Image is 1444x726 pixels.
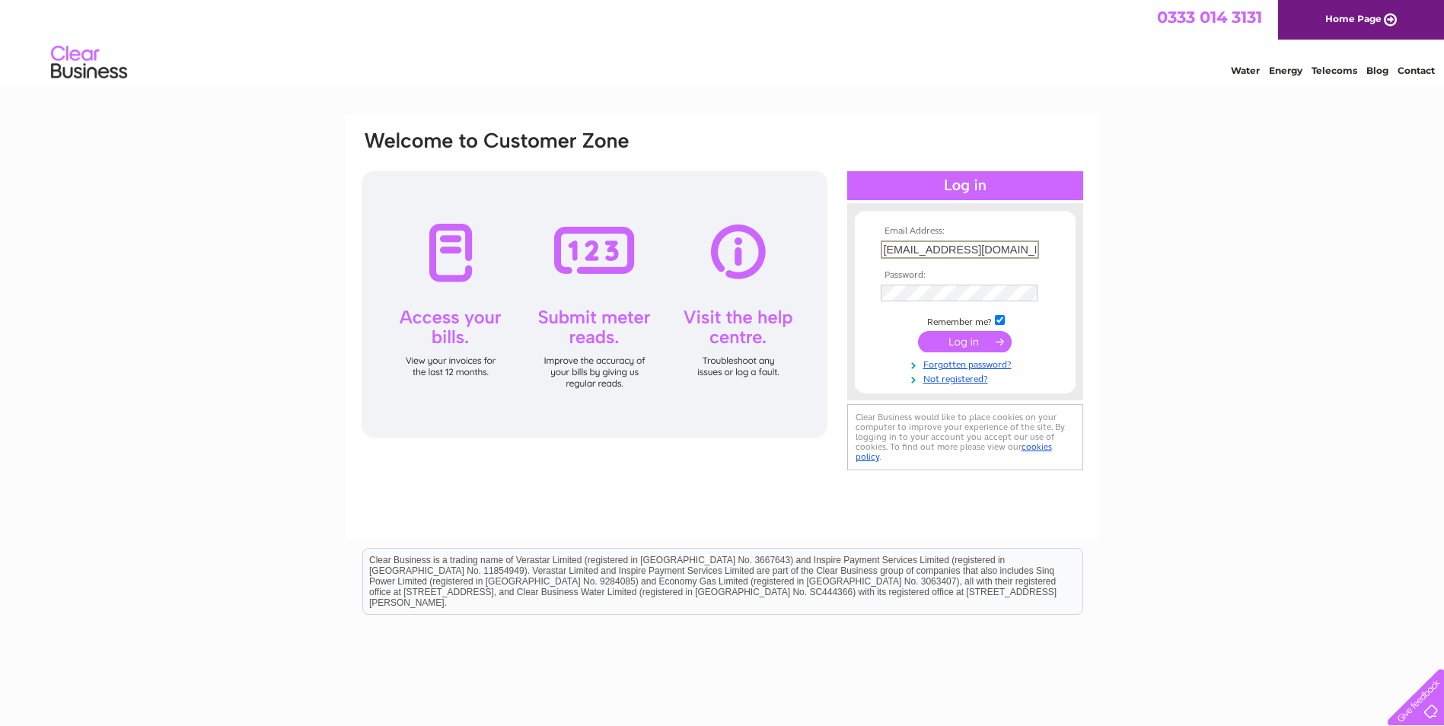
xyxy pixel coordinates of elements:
a: Not registered? [881,371,1054,385]
a: Contact [1398,65,1435,76]
a: 0333 014 3131 [1157,8,1262,27]
div: Clear Business would like to place cookies on your computer to improve your experience of the sit... [847,404,1083,470]
a: Blog [1366,65,1388,76]
a: Energy [1269,65,1302,76]
th: Password: [877,270,1054,281]
img: logo.png [50,40,128,86]
a: Forgotten password? [881,356,1054,371]
div: Clear Business is a trading name of Verastar Limited (registered in [GEOGRAPHIC_DATA] No. 3667643... [363,8,1082,74]
th: Email Address: [877,226,1054,237]
a: Water [1231,65,1260,76]
input: Submit [918,331,1012,352]
td: Remember me? [877,313,1054,328]
a: Telecoms [1312,65,1357,76]
a: cookies policy [856,441,1052,462]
